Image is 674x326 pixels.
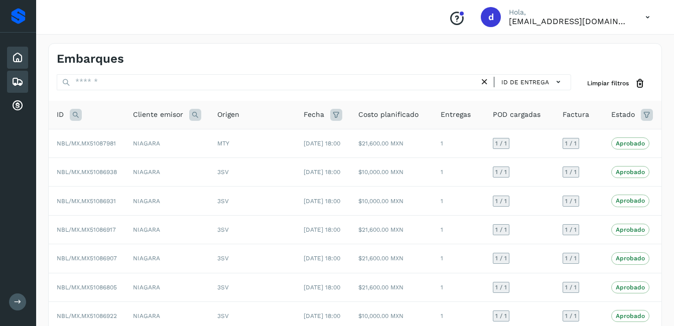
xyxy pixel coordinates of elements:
[565,313,577,319] span: 1 / 1
[304,312,340,319] span: [DATE] 18:00
[350,158,433,187] td: $10,000.00 MXN
[611,109,635,120] span: Estado
[493,109,541,120] span: POD cargadas
[441,109,471,120] span: Entregas
[350,215,433,244] td: $21,600.00 MXN
[125,244,209,273] td: NIAGARA
[217,226,229,233] span: 3SV
[616,312,645,319] p: Aprobado
[57,109,64,120] span: ID
[565,255,577,261] span: 1 / 1
[433,273,485,301] td: 1
[217,169,229,176] span: 3SV
[217,109,239,120] span: Origen
[217,198,229,205] span: 3SV
[495,284,507,290] span: 1 / 1
[565,227,577,233] span: 1 / 1
[304,284,340,291] span: [DATE] 18:00
[350,129,433,157] td: $21,600.00 MXN
[587,79,629,88] span: Limpiar filtros
[304,255,340,262] span: [DATE] 18:00
[217,312,229,319] span: 3SV
[616,255,645,262] p: Aprobado
[433,158,485,187] td: 1
[495,140,507,146] span: 1 / 1
[217,255,229,262] span: 3SV
[57,52,124,66] h4: Embarques
[495,313,507,319] span: 1 / 1
[579,74,653,93] button: Limpiar filtros
[433,129,485,157] td: 1
[57,312,117,319] span: NBL/MX.MX51086922
[7,47,28,69] div: Inicio
[304,226,340,233] span: [DATE] 18:00
[57,284,117,291] span: NBL/MX.MX51086805
[304,109,324,120] span: Fecha
[495,169,507,175] span: 1 / 1
[495,198,507,204] span: 1 / 1
[509,8,629,17] p: Hola,
[217,140,229,147] span: MTY
[350,273,433,301] td: $21,600.00 MXN
[495,227,507,233] span: 1 / 1
[125,215,209,244] td: NIAGARA
[57,226,116,233] span: NBL/MX.MX51086917
[498,75,567,89] button: ID de entrega
[57,169,117,176] span: NBL/MX.MX51086938
[125,129,209,157] td: NIAGARA
[433,244,485,273] td: 1
[565,284,577,290] span: 1 / 1
[501,78,549,87] span: ID de entrega
[433,187,485,215] td: 1
[565,198,577,204] span: 1 / 1
[125,187,209,215] td: NIAGARA
[616,226,645,233] p: Aprobado
[616,284,645,291] p: Aprobado
[616,140,645,147] p: Aprobado
[125,273,209,301] td: NIAGARA
[616,169,645,176] p: Aprobado
[304,198,340,205] span: [DATE] 18:00
[125,158,209,187] td: NIAGARA
[616,197,645,204] p: Aprobado
[563,109,589,120] span: Factura
[350,187,433,215] td: $10,000.00 MXN
[495,255,507,261] span: 1 / 1
[350,244,433,273] td: $21,600.00 MXN
[217,284,229,291] span: 3SV
[133,109,183,120] span: Cliente emisor
[57,198,116,205] span: NBL/MX.MX51086931
[565,169,577,175] span: 1 / 1
[304,140,340,147] span: [DATE] 18:00
[304,169,340,176] span: [DATE] 18:00
[509,17,629,26] p: dcordero@grupoterramex.com
[57,140,116,147] span: NBL/MX.MX51087981
[57,255,117,262] span: NBL/MX.MX51086907
[565,140,577,146] span: 1 / 1
[433,215,485,244] td: 1
[7,71,28,93] div: Embarques
[7,95,28,117] div: Cuentas por cobrar
[358,109,419,120] span: Costo planificado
